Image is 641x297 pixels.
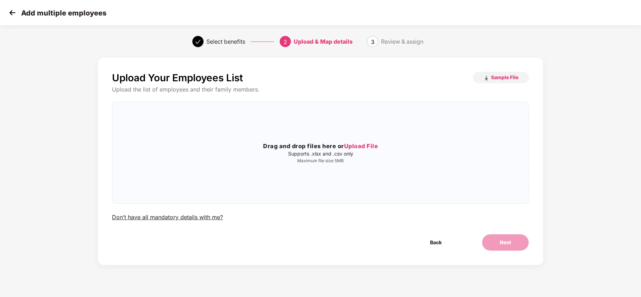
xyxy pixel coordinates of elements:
span: Back [430,239,442,246]
p: Upload Your Employees List [112,72,243,84]
span: Sample File [491,74,518,81]
p: Supports .xlsx and .csv only [112,151,529,157]
img: svg+xml;base64,PHN2ZyB4bWxucz0iaHR0cDovL3d3dy53My5vcmcvMjAwMC9zdmciIHdpZHRoPSIzMCIgaGVpZ2h0PSIzMC... [7,7,18,18]
button: Next [482,234,529,251]
button: Sample File [473,72,529,83]
span: check [195,39,201,45]
img: download_icon [484,75,489,81]
span: Upload File [344,143,378,150]
div: Review & assign [381,36,423,47]
p: Add multiple employees [21,9,106,17]
p: Maximum file size 5MB [112,158,529,164]
div: Select benefits [206,36,245,47]
div: Don’t have all mandatory details with me? [112,214,223,221]
span: 3 [371,38,374,45]
span: Drag and drop files here orUpload FileSupports .xlsx and .csv onlyMaximum file size 5MB [112,102,529,203]
div: Upload & Map details [294,36,353,47]
button: Back [412,234,459,251]
div: Upload the list of employees and their family members. [112,86,529,93]
h3: Drag and drop files here or [112,142,529,151]
span: 2 [284,38,287,45]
